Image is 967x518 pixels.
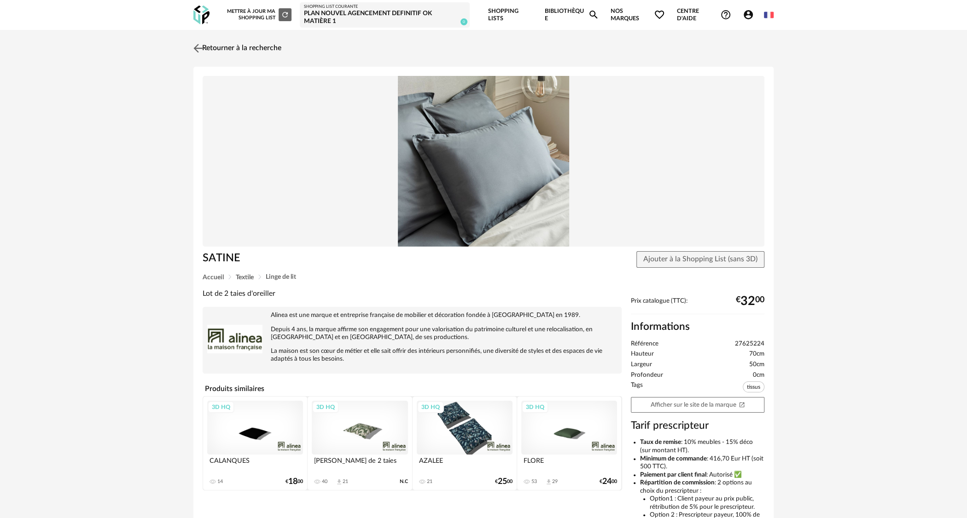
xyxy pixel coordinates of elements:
span: Textile [236,274,254,281]
span: 0 [460,18,467,25]
div: Shopping List courante [304,4,466,10]
h3: Tarif prescripteur [631,419,764,432]
div: 3D HQ [312,401,339,413]
a: Afficher sur le site de la marqueOpen In New icon [631,397,764,413]
b: Répartition de commission [640,479,715,486]
div: 53 [531,478,537,485]
div: FLORE [521,455,617,473]
a: 3D HQ FLORE 53 Download icon 29 €2400 [517,397,621,490]
span: Accueil [203,274,224,281]
span: 27625224 [735,340,764,348]
div: AZALEE [417,455,513,473]
a: 3D HQ AZALEE 21 €2500 [413,397,517,490]
div: 29 [552,478,558,485]
span: Open In New icon [739,401,745,408]
span: 32 [740,298,755,305]
span: 70cm [749,350,764,358]
span: Refresh icon [281,12,289,17]
span: Linge de lit [266,274,296,280]
div: CALANQUES [207,455,303,473]
div: 3D HQ [522,401,548,413]
div: 3D HQ [208,401,234,413]
h2: Informations [631,320,764,334]
img: svg+xml;base64,PHN2ZyB3aWR0aD0iMjQiIGhlaWdodD0iMjQiIHZpZXdCb3g9IjAgMCAyNCAyNCIgZmlsbD0ibm9uZSIgeG... [192,41,205,55]
a: 3D HQ [PERSON_NAME] de 2 taies 40 Download icon 21 N.C [308,397,412,490]
p: La maison est son cœur de métier et elle sait offrir des intérieurs personnifiés, une diversité d... [207,347,617,363]
div: 40 [322,478,327,485]
p: Alinea est une marque et entreprise française de mobilier et décoration fondée à [GEOGRAPHIC_DATA... [207,311,617,319]
li: : Autorisé ✅ [640,471,764,479]
div: € 00 [736,298,764,305]
span: N.C [400,478,408,485]
span: Account Circle icon [743,9,754,20]
div: Prix catalogue (TTC): [631,297,764,314]
span: Help Circle Outline icon [720,9,731,20]
span: Magnify icon [588,9,599,20]
div: € 00 [285,478,303,485]
a: Retourner à la recherche [191,38,281,58]
span: Profondeur [631,371,663,380]
div: Lot de 2 taies d'oreiller [203,289,622,299]
b: Taux de remise [640,439,681,445]
b: Minimum de commande [640,455,707,462]
li: Option1 : Client payeur au prix public, rétribution de 5% pour le prescripteur. [650,495,765,511]
li: : 416,70 Eur HT (soit 500 TTC). [640,455,764,471]
b: Paiement par client final [640,472,706,478]
span: Centre d'aideHelp Circle Outline icon [677,7,731,23]
span: Download icon [545,478,552,485]
div: 21 [343,478,348,485]
a: Shopping List courante Plan nouvel agencement definitif ok matière 1 0 [304,4,466,26]
span: Tags [631,381,643,395]
img: fr [764,10,774,20]
span: tissus [743,381,764,392]
div: € 00 [600,478,617,485]
li: : 10% meubles - 15% déco (sur montant HT). [640,438,764,455]
div: 14 [217,478,223,485]
div: 21 [427,478,432,485]
span: 18 [288,478,297,485]
button: Ajouter à la Shopping List (sans 3D) [636,251,764,268]
div: Plan nouvel agencement definitif ok matière 1 [304,10,466,26]
span: Heart Outline icon [654,9,665,20]
span: 0cm [753,371,764,380]
h4: Produits similaires [203,382,622,396]
span: Ajouter à la Shopping List (sans 3D) [643,255,757,263]
span: Account Circle icon [743,9,758,20]
span: Hauteur [631,350,654,358]
span: Référence [631,340,658,348]
div: [PERSON_NAME] de 2 taies [312,455,408,473]
a: 3D HQ CALANQUES 14 €1800 [203,397,307,490]
span: 50cm [749,361,764,369]
span: 25 [498,478,507,485]
div: 3D HQ [417,401,444,413]
div: € 00 [495,478,513,485]
span: 24 [602,478,612,485]
div: Mettre à jour ma Shopping List [225,8,291,21]
p: Depuis 4 ans, la marque affirme son engagement pour une valorisation du patrimoine culturel et un... [207,326,617,341]
img: brand logo [207,311,262,367]
img: Product pack shot [203,76,764,247]
span: Largeur [631,361,652,369]
h1: SATINE [203,251,431,265]
div: Breadcrumb [203,274,764,281]
img: OXP [193,6,210,24]
span: Download icon [336,478,343,485]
